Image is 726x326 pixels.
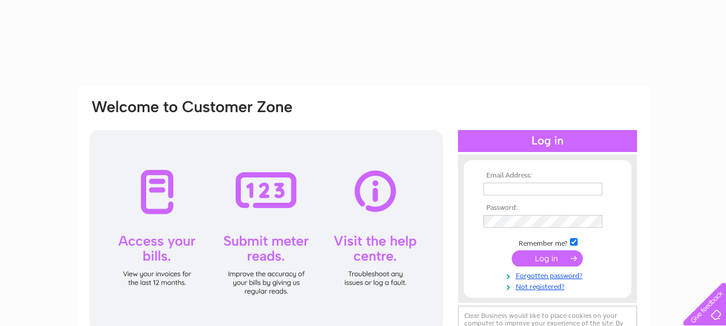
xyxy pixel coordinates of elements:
[481,236,615,248] td: Remember me?
[483,269,615,280] a: Forgotten password?
[481,204,615,212] th: Password:
[483,280,615,291] a: Not registered?
[481,172,615,180] th: Email Address:
[512,250,583,266] input: Submit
